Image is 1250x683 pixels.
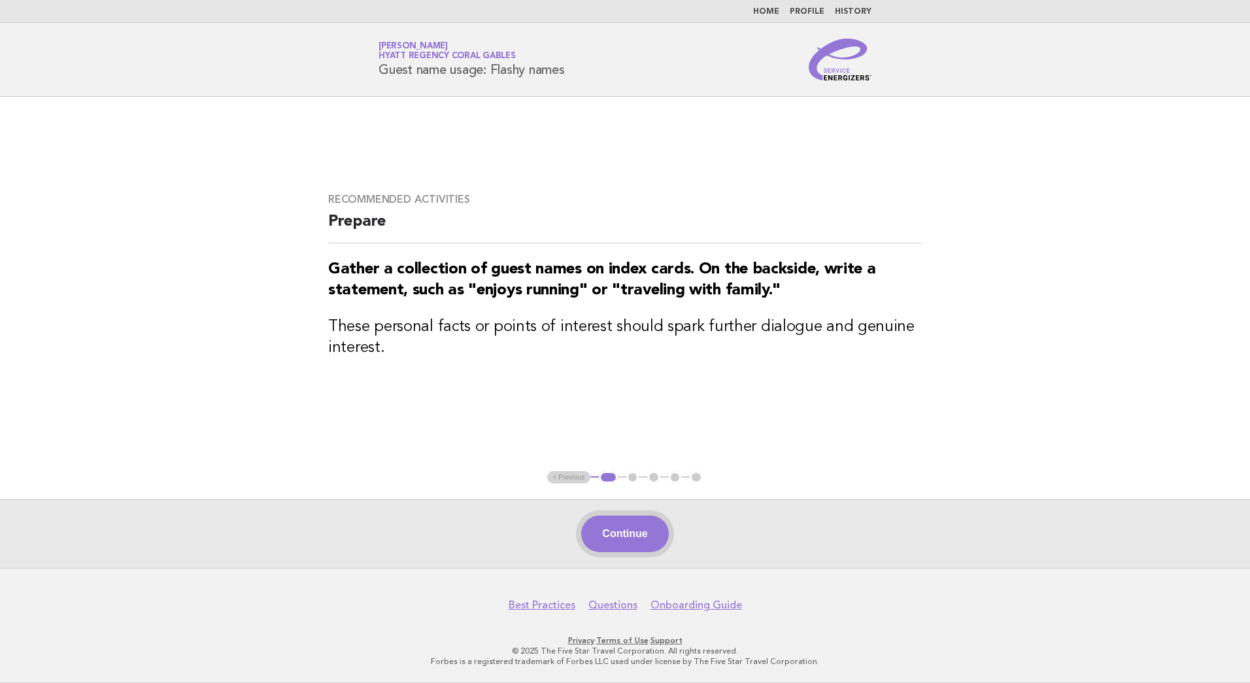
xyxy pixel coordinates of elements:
[596,636,649,645] a: Terms of Use
[225,635,1025,646] p: · ·
[650,599,742,612] a: Onboarding Guide
[225,646,1025,656] p: © 2025 The Five Star Travel Corporation. All rights reserved.
[753,8,779,16] a: Home
[650,636,683,645] a: Support
[225,656,1025,667] p: Forbes is a registered trademark of Forbes LLC used under license by The Five Star Travel Corpora...
[379,42,516,60] a: [PERSON_NAME]Hyatt Regency Coral Gables
[568,636,594,645] a: Privacy
[379,52,516,61] span: Hyatt Regency Coral Gables
[509,599,575,612] a: Best Practices
[835,8,871,16] a: History
[790,8,824,16] a: Profile
[328,262,876,298] strong: Gather a collection of guest names on index cards. On the backside, write a statement, such as "e...
[581,516,668,552] button: Continue
[328,193,922,206] h3: Recommended activities
[588,599,637,612] a: Questions
[328,317,922,359] h3: These personal facts or points of interest should spark further dialogue and genuine interest.
[328,211,922,243] h2: Prepare
[379,43,565,77] h1: Guest name usage: Flashy names
[599,471,618,484] button: 1
[809,39,871,80] img: Service Energizers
